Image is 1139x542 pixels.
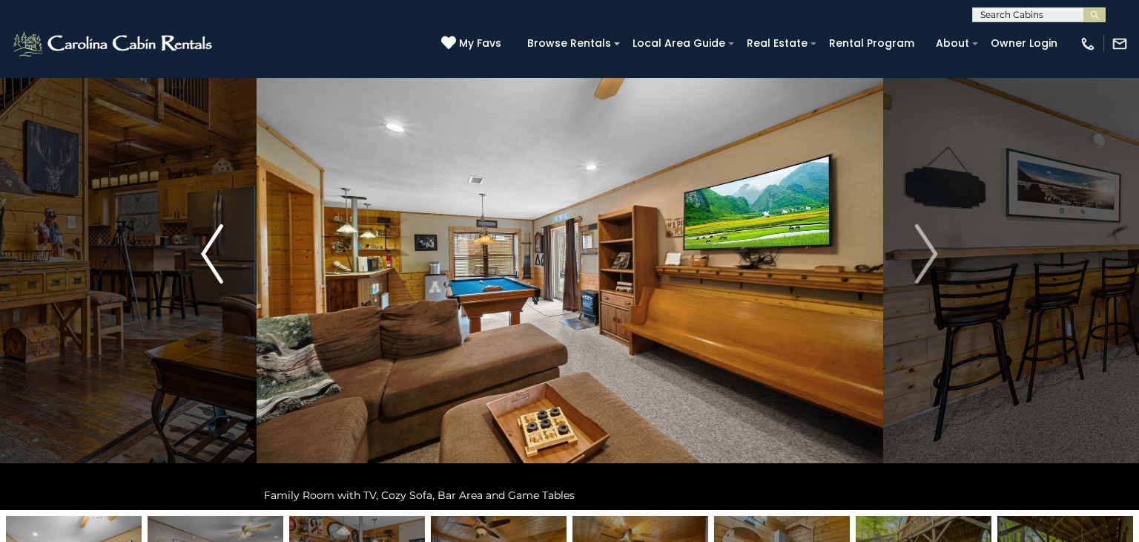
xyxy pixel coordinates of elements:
span: My Favs [459,36,501,51]
a: About [928,32,977,55]
div: Family Room with TV, Cozy Sofa, Bar Area and Game Tables [257,480,883,510]
img: arrow [201,224,223,284]
a: Rental Program [822,32,922,55]
img: mail-regular-white.png [1112,36,1128,52]
a: Owner Login [983,32,1065,55]
img: White-1-2.png [11,29,217,59]
img: phone-regular-white.png [1080,36,1096,52]
a: Local Area Guide [625,32,733,55]
a: My Favs [441,36,505,52]
a: Real Estate [739,32,815,55]
img: arrow [916,224,938,284]
a: Browse Rentals [520,32,618,55]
